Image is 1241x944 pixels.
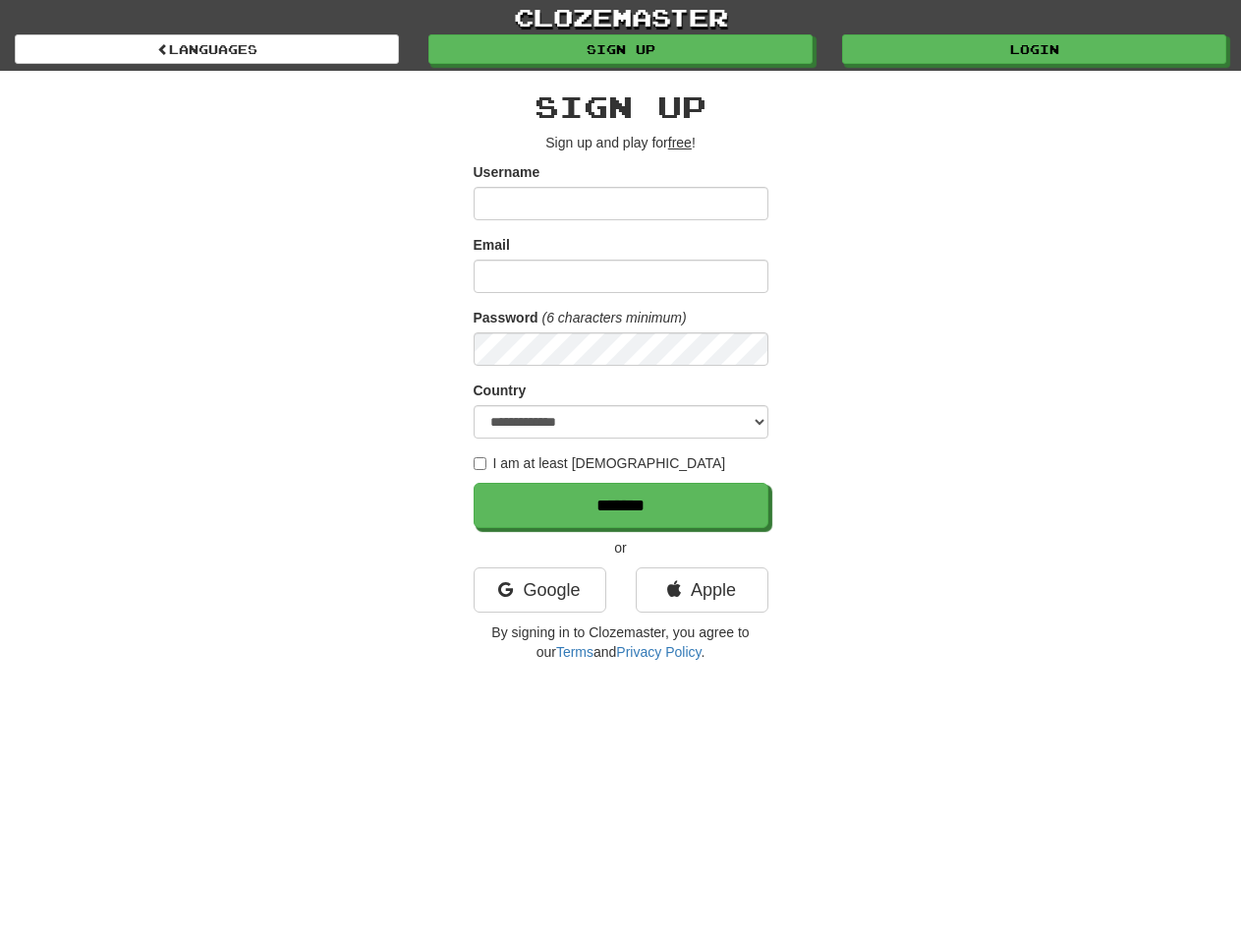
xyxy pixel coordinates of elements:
label: I am at least [DEMOGRAPHIC_DATA] [474,453,726,473]
u: free [668,135,692,150]
label: Password [474,308,538,327]
p: By signing in to Clozemaster, you agree to our and . [474,622,768,662]
a: Sign up [428,34,813,64]
em: (6 characters minimum) [542,310,687,325]
a: Terms [556,644,593,660]
label: Username [474,162,540,182]
input: I am at least [DEMOGRAPHIC_DATA] [474,457,486,470]
h2: Sign up [474,90,768,123]
label: Email [474,235,510,255]
a: Google [474,567,606,613]
p: Sign up and play for ! [474,133,768,152]
a: Login [842,34,1226,64]
a: Languages [15,34,399,64]
p: or [474,538,768,558]
a: Apple [636,567,768,613]
label: Country [474,381,527,400]
a: Privacy Policy [616,644,701,660]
